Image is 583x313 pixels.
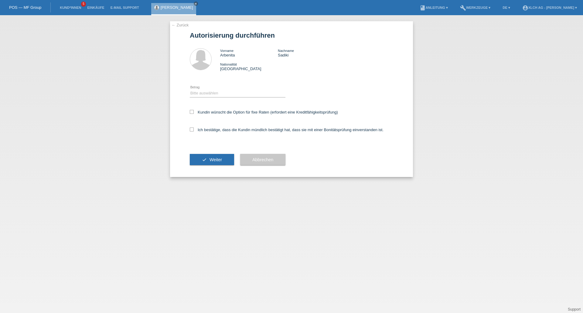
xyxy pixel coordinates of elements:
span: 5 [81,2,86,7]
a: account_circleXLCH AG - [PERSON_NAME] ▾ [519,6,580,9]
span: Nationalität [220,63,237,66]
label: Kundin wünscht die Option für fixe Raten (erfordert eine Kreditfähigkeitsprüfung) [190,110,338,114]
i: book [420,5,426,11]
a: Einkäufe [84,6,107,9]
a: bookAnleitung ▾ [417,6,451,9]
a: POS — MF Group [9,5,41,10]
a: close [194,2,198,6]
i: check [202,157,207,162]
button: Abbrechen [240,154,285,165]
div: Arbenita [220,48,278,57]
a: buildWerkzeuge ▾ [457,6,494,9]
a: DE ▾ [499,6,513,9]
a: ← Zurück [172,23,189,27]
i: build [460,5,466,11]
h1: Autorisierung durchführen [190,32,393,39]
span: Nachname [278,49,294,53]
button: check Weiter [190,154,234,165]
a: Support [568,307,581,311]
i: account_circle [522,5,528,11]
label: Ich bestätige, dass die Kundin mündlich bestätigt hat, dass sie mit einer Bonitätsprüfung einvers... [190,128,384,132]
div: Sadiki [278,48,336,57]
span: Abbrechen [252,157,273,162]
span: Weiter [210,157,222,162]
a: [PERSON_NAME] [161,5,193,10]
i: close [194,2,197,5]
span: Vorname [220,49,234,53]
a: E-Mail Support [107,6,142,9]
div: [GEOGRAPHIC_DATA] [220,62,278,71]
a: Kund*innen [57,6,84,9]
